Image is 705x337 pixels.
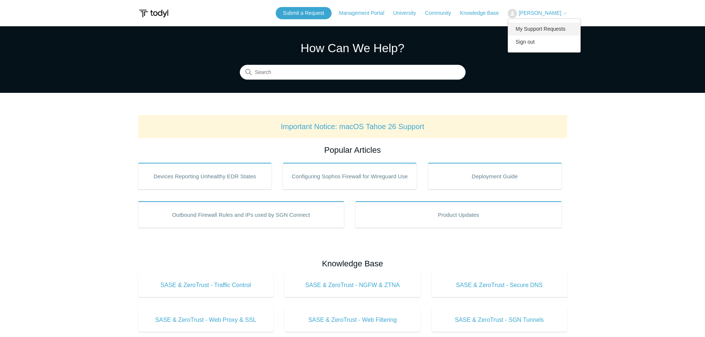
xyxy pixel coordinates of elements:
a: SASE & ZeroTrust - Web Filtering [285,308,420,332]
span: SASE & ZeroTrust - Traffic Control [149,281,263,290]
img: Todyl Support Center Help Center home page [138,7,169,20]
a: SASE & ZeroTrust - Web Proxy & SSL [138,308,274,332]
h2: Popular Articles [138,144,567,156]
a: SASE & ZeroTrust - Traffic Control [138,273,274,297]
h2: Knowledge Base [138,257,567,270]
span: SASE & ZeroTrust - Web Proxy & SSL [149,316,263,324]
span: SASE & ZeroTrust - Web Filtering [296,316,409,324]
a: Submit a Request [276,7,332,19]
a: Community [425,9,459,17]
span: SASE & ZeroTrust - SGN Tunnels [443,316,556,324]
a: Outbound Firewall Rules and IPs used by SGN Connect [138,201,345,228]
a: Sign out [508,36,580,48]
span: [PERSON_NAME] [518,10,561,16]
a: Devices Reporting Unhealthy EDR States [138,163,272,189]
h1: How Can We Help? [240,39,466,57]
a: University [393,9,423,17]
a: Product Updates [355,201,562,228]
a: Configuring Sophos Firewall for Wireguard Use [283,163,417,189]
span: SASE & ZeroTrust - NGFW & ZTNA [296,281,409,290]
a: My Support Requests [508,23,580,36]
input: Search [240,65,466,80]
a: Knowledge Base [460,9,506,17]
a: SASE & ZeroTrust - NGFW & ZTNA [285,273,420,297]
span: SASE & ZeroTrust - Secure DNS [443,281,556,290]
a: Deployment Guide [428,163,562,189]
a: Important Notice: macOS Tahoe 26 Support [281,122,424,131]
a: SASE & ZeroTrust - Secure DNS [432,273,567,297]
button: [PERSON_NAME] [508,9,567,18]
a: SASE & ZeroTrust - SGN Tunnels [432,308,567,332]
a: Management Portal [339,9,392,17]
